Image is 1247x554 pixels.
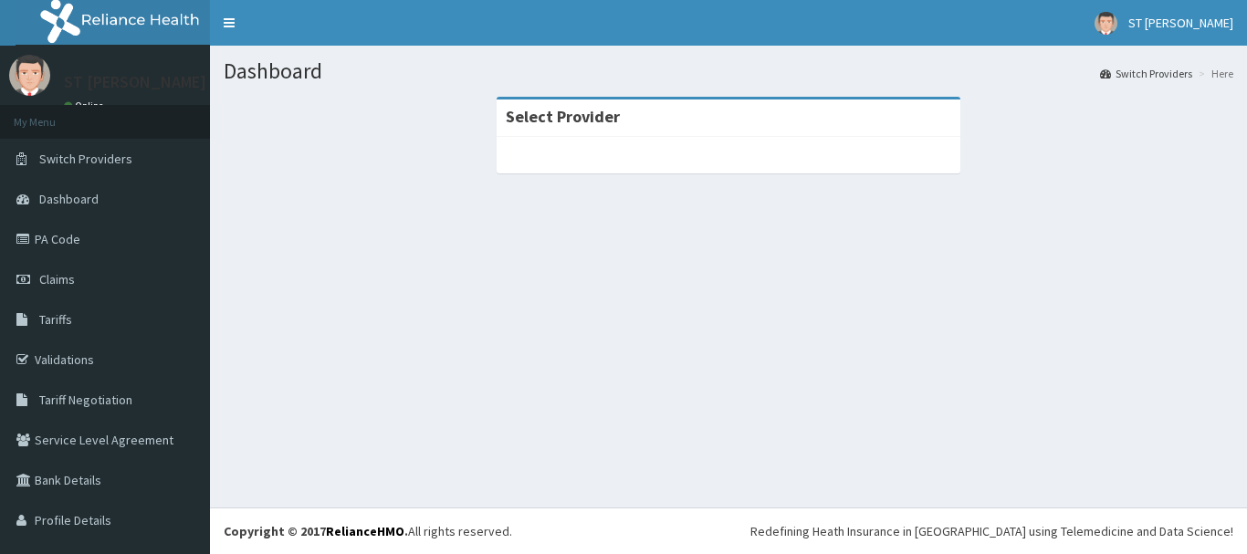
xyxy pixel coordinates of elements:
span: Tariffs [39,311,72,328]
span: Switch Providers [39,151,132,167]
span: ST [PERSON_NAME] [1128,15,1233,31]
span: Tariff Negotiation [39,392,132,408]
a: Online [64,99,108,112]
strong: Copyright © 2017 . [224,523,408,539]
li: Here [1194,66,1233,81]
div: Redefining Heath Insurance in [GEOGRAPHIC_DATA] using Telemedicine and Data Science! [750,522,1233,540]
img: User Image [9,55,50,96]
footer: All rights reserved. [210,507,1247,554]
strong: Select Provider [506,106,620,127]
span: Claims [39,271,75,287]
span: Dashboard [39,191,99,207]
img: User Image [1095,12,1117,35]
a: RelianceHMO [326,523,404,539]
h1: Dashboard [224,59,1233,83]
p: ST [PERSON_NAME] [64,74,206,90]
a: Switch Providers [1100,66,1192,81]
